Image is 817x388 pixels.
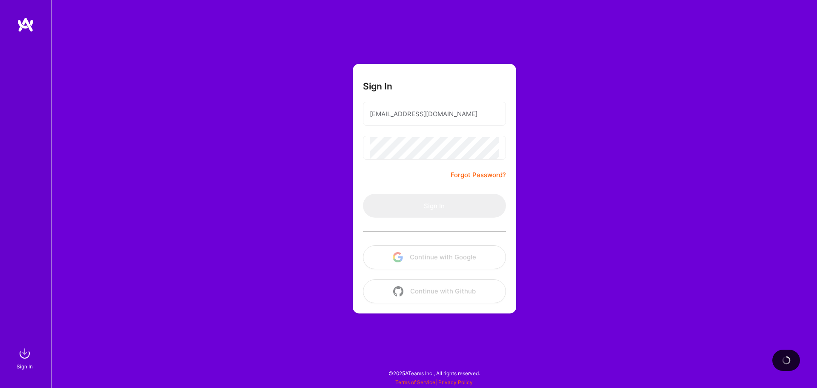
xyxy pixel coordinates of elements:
[782,356,791,365] img: loading
[363,279,506,303] button: Continue with Github
[370,103,499,125] input: Email...
[363,81,392,92] h3: Sign In
[393,286,403,296] img: icon
[17,362,33,371] div: Sign In
[18,345,33,371] a: sign inSign In
[451,170,506,180] a: Forgot Password?
[17,17,34,32] img: logo
[395,379,473,385] span: |
[438,379,473,385] a: Privacy Policy
[363,194,506,218] button: Sign In
[393,252,403,262] img: icon
[16,345,33,362] img: sign in
[363,245,506,269] button: Continue with Google
[51,362,817,384] div: © 2025 ATeams Inc., All rights reserved.
[395,379,435,385] a: Terms of Service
